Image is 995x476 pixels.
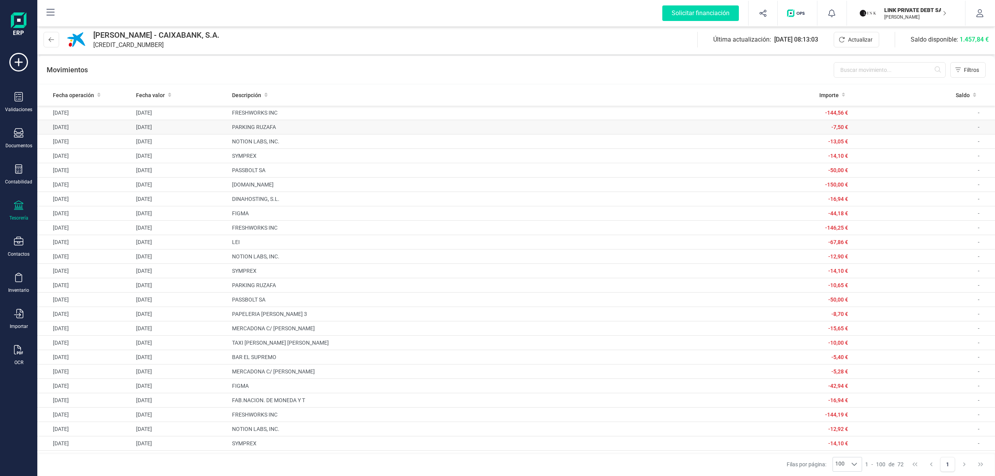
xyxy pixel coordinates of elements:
[828,138,848,145] span: -13,05 €
[133,393,229,408] td: [DATE]
[133,120,229,134] td: [DATE]
[851,235,995,249] td: -
[229,350,708,364] td: BAR EL SUPREMO
[713,35,818,44] div: Última actualización:
[851,120,995,134] td: -
[973,457,988,472] button: Last Page
[229,336,708,350] td: TAXI [PERSON_NAME] [PERSON_NAME]
[133,134,229,149] td: [DATE]
[825,110,848,116] span: -144,56 €
[9,215,28,221] div: Tesorería
[851,134,995,149] td: -
[851,278,995,293] td: -
[940,457,955,472] button: Page 1
[828,440,848,446] span: -14,10 €
[229,408,708,422] td: FRESHWORKS INC
[133,307,229,321] td: [DATE]
[828,253,848,260] span: -12,90 €
[133,149,229,163] td: [DATE]
[47,65,88,75] p: Movimientos
[37,307,133,321] td: [DATE]
[37,235,133,249] td: [DATE]
[856,1,956,26] button: LILINK PRIVATE DEBT SA[PERSON_NAME]
[133,293,229,307] td: [DATE]
[37,278,133,293] td: [DATE]
[229,206,708,221] td: FIGMA
[774,35,818,44] span: [DATE] 08:13:03
[828,340,848,346] span: -10,00 €
[37,293,133,307] td: [DATE]
[229,120,708,134] td: PARKING RUZAFA
[229,235,708,249] td: LEI
[825,225,848,231] span: -146,25 €
[133,106,229,120] td: [DATE]
[859,5,876,22] img: LI
[37,264,133,278] td: [DATE]
[828,268,848,274] span: -14,10 €
[37,221,133,235] td: [DATE]
[37,106,133,120] td: [DATE]
[14,359,23,366] div: OCR
[851,408,995,422] td: -
[37,321,133,336] td: [DATE]
[37,120,133,134] td: [DATE]
[851,106,995,120] td: -
[957,457,972,472] button: Next Page
[851,364,995,379] td: -
[865,460,868,468] span: 1
[825,181,848,188] span: -150,00 €
[229,163,708,178] td: PASSBOLT SA
[865,460,904,468] div: -
[133,206,229,221] td: [DATE]
[828,397,848,403] span: -16,94 €
[911,35,989,44] span: Saldo disponible:
[851,422,995,436] td: -
[133,408,229,422] td: [DATE]
[828,210,848,216] span: -44,18 €
[851,350,995,364] td: -
[8,287,29,293] div: Inventario
[828,282,848,288] span: -10,65 €
[133,436,229,451] td: [DATE]
[229,422,708,436] td: NOTION LABS, INC.
[93,30,220,40] span: [PERSON_NAME] - CAIXABANK, S.A.
[133,350,229,364] td: [DATE]
[37,451,133,465] td: [DATE]
[37,350,133,364] td: [DATE]
[133,264,229,278] td: [DATE]
[897,460,904,468] span: 72
[851,293,995,307] td: -
[8,251,30,257] div: Contactos
[833,457,847,471] span: 100
[133,451,229,465] td: [DATE]
[37,249,133,264] td: [DATE]
[229,264,708,278] td: SYMPREX
[37,422,133,436] td: [DATE]
[37,149,133,163] td: [DATE]
[653,1,748,26] button: Solicitar financiación
[229,178,708,192] td: [DOMAIN_NAME]
[834,32,879,47] button: Actualizar
[37,408,133,422] td: [DATE]
[5,179,32,185] div: Contabilidad
[956,91,970,99] span: Saldo
[851,307,995,321] td: -
[229,293,708,307] td: PASSBOLT SA
[136,91,165,99] span: Fecha valor
[37,336,133,350] td: [DATE]
[828,196,848,202] span: -16,94 €
[37,178,133,192] td: [DATE]
[884,14,946,20] p: [PERSON_NAME]
[950,62,986,78] button: Filtros
[825,411,848,418] span: -144,19 €
[133,221,229,235] td: [DATE]
[229,134,708,149] td: NOTION LABS, INC.
[889,460,894,468] span: de
[924,457,939,472] button: Previous Page
[93,40,164,50] span: [CREDIT_CARD_NUMBER]
[133,278,229,293] td: [DATE]
[964,66,979,74] span: Filtros
[10,323,28,330] div: Importar
[851,206,995,221] td: -
[5,143,32,149] div: Documentos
